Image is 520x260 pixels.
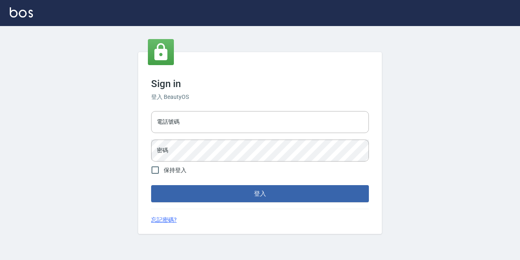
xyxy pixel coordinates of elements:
[10,7,33,17] img: Logo
[151,93,369,101] h6: 登入 BeautyOS
[151,78,369,90] h3: Sign in
[151,185,369,202] button: 登入
[164,166,186,175] span: 保持登入
[151,216,177,224] a: 忘記密碼?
